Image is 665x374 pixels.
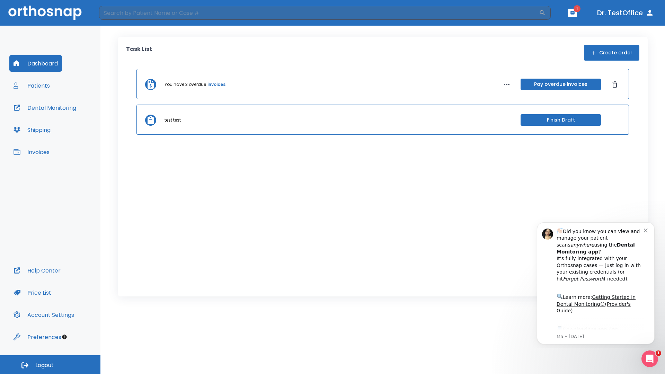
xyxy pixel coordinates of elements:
[30,109,117,144] div: Download the app: | ​ Let us know if you need help getting started!
[9,122,55,138] button: Shipping
[641,350,658,367] iframe: Intercom live chat
[35,362,54,369] span: Logout
[521,79,601,90] button: Pay overdue invoices
[165,117,181,123] p: test test
[9,284,55,301] button: Price List
[8,6,82,20] img: Orthosnap
[9,329,65,345] button: Preferences
[30,110,92,123] a: App Store
[609,79,620,90] button: Dismiss
[9,262,65,279] button: Help Center
[584,45,639,61] button: Create order
[9,99,80,116] button: Dental Monitoring
[117,11,123,16] button: Dismiss notification
[9,306,78,323] button: Account Settings
[99,6,539,20] input: Search by Patient Name or Case #
[30,117,117,124] p: Message from Ma, sent 8w ago
[526,216,665,348] iframe: Intercom notifications message
[9,55,62,72] button: Dashboard
[61,334,68,340] div: Tooltip anchor
[594,7,657,19] button: Dr. TestOffice
[574,5,580,12] span: 1
[126,45,152,61] p: Task List
[165,81,206,88] p: You have 3 overdue
[207,81,225,88] a: invoices
[9,77,54,94] button: Patients
[9,144,54,160] button: Invoices
[656,350,661,356] span: 1
[521,114,601,126] button: Finish Draft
